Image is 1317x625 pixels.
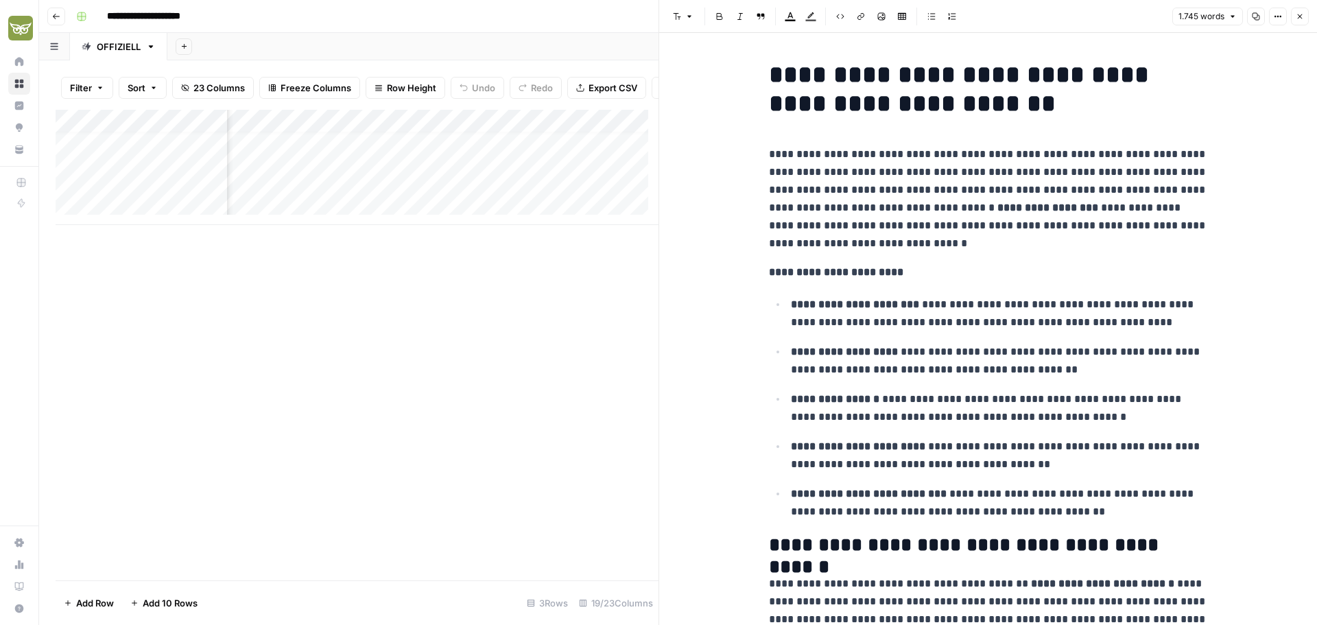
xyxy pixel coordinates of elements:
[567,77,646,99] button: Export CSV
[1178,10,1224,23] span: 1.745 words
[8,532,30,554] a: Settings
[8,11,30,45] button: Workspace: Evergreen Media
[8,73,30,95] a: Browse
[128,81,145,95] span: Sort
[451,77,504,99] button: Undo
[1172,8,1243,25] button: 1.745 words
[259,77,360,99] button: Freeze Columns
[281,81,351,95] span: Freeze Columns
[8,139,30,161] a: Your Data
[193,81,245,95] span: 23 Columns
[172,77,254,99] button: 23 Columns
[70,33,167,60] a: OFFIZIELL
[8,95,30,117] a: Insights
[8,51,30,73] a: Home
[8,16,33,40] img: Evergreen Media Logo
[61,77,113,99] button: Filter
[589,81,637,95] span: Export CSV
[472,81,495,95] span: Undo
[8,554,30,576] a: Usage
[143,596,198,610] span: Add 10 Rows
[366,77,445,99] button: Row Height
[8,117,30,139] a: Opportunities
[122,592,206,614] button: Add 10 Rows
[56,592,122,614] button: Add Row
[76,596,114,610] span: Add Row
[70,81,92,95] span: Filter
[510,77,562,99] button: Redo
[119,77,167,99] button: Sort
[521,592,573,614] div: 3 Rows
[531,81,553,95] span: Redo
[8,598,30,620] button: Help + Support
[573,592,658,614] div: 19/23 Columns
[387,81,436,95] span: Row Height
[97,40,141,54] div: OFFIZIELL
[8,576,30,598] a: Learning Hub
